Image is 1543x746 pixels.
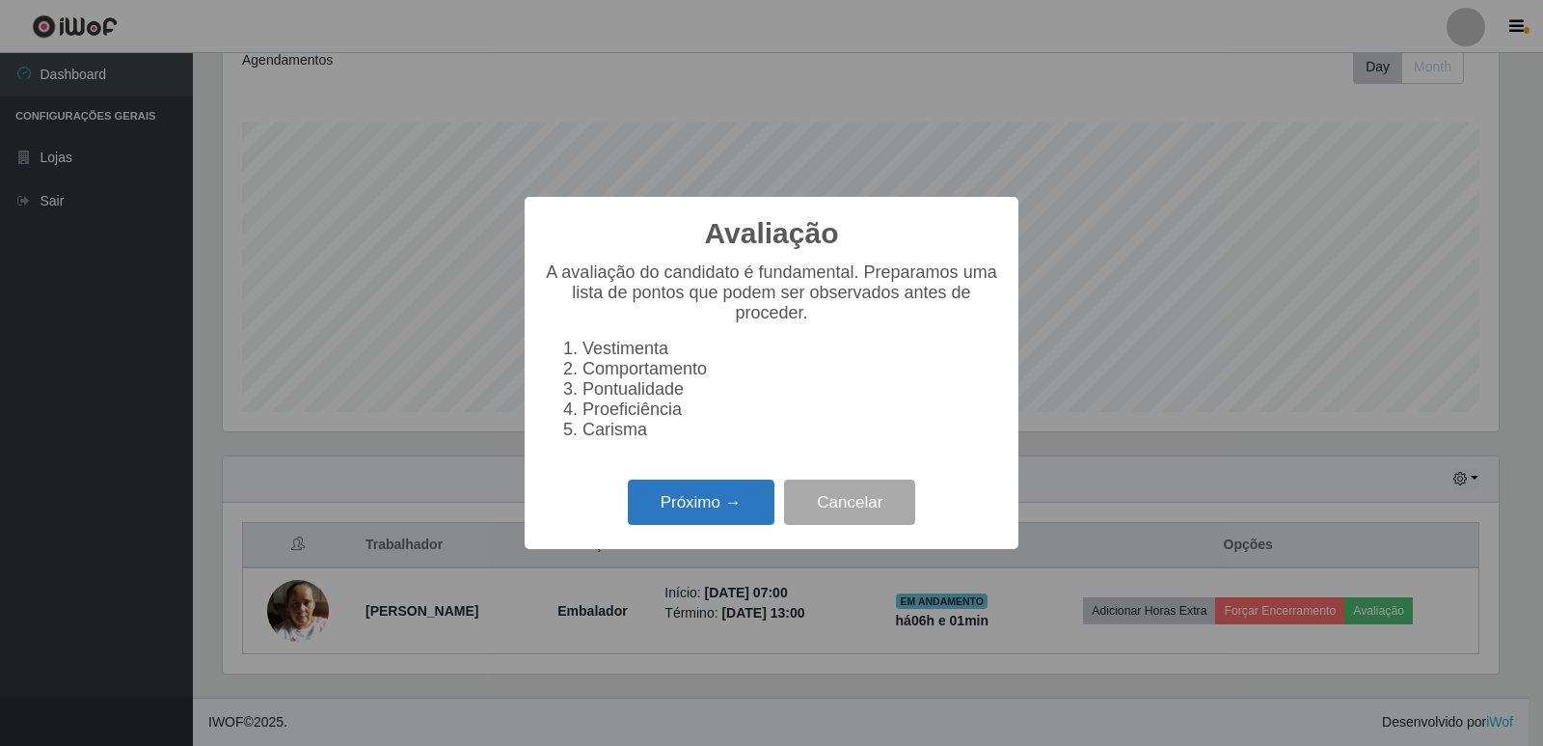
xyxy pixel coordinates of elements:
[582,339,999,359] li: Vestimenta
[582,379,999,400] li: Pontualidade
[784,480,915,525] button: Cancelar
[705,216,839,251] h2: Avaliação
[582,359,999,379] li: Comportamento
[628,480,774,525] button: Próximo →
[582,400,999,420] li: Proeficiência
[582,420,999,440] li: Carisma
[544,262,999,323] p: A avaliação do candidato é fundamental. Preparamos uma lista de pontos que podem ser observados a...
